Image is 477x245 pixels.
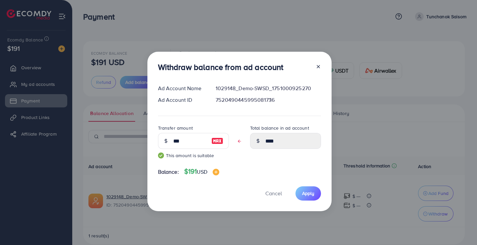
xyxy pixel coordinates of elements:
label: Total balance in ad account [250,125,309,131]
img: guide [158,153,164,158]
span: Balance: [158,168,179,176]
label: Transfer amount [158,125,193,131]
span: Cancel [265,190,282,197]
div: 7520490445995081736 [210,96,326,104]
div: Ad Account Name [153,85,211,92]
h4: $191 [184,167,219,176]
button: Cancel [257,186,290,201]
small: This amount is suitable [158,152,229,159]
div: Ad Account ID [153,96,211,104]
img: image [213,169,219,175]
div: 1029148_Demo-SWSD_1751000925270 [210,85,326,92]
span: Apply [302,190,314,197]
button: Apply [295,186,321,201]
span: USD [197,168,207,175]
img: image [211,137,223,145]
h3: Withdraw balance from ad account [158,62,284,72]
iframe: Chat [449,215,472,240]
